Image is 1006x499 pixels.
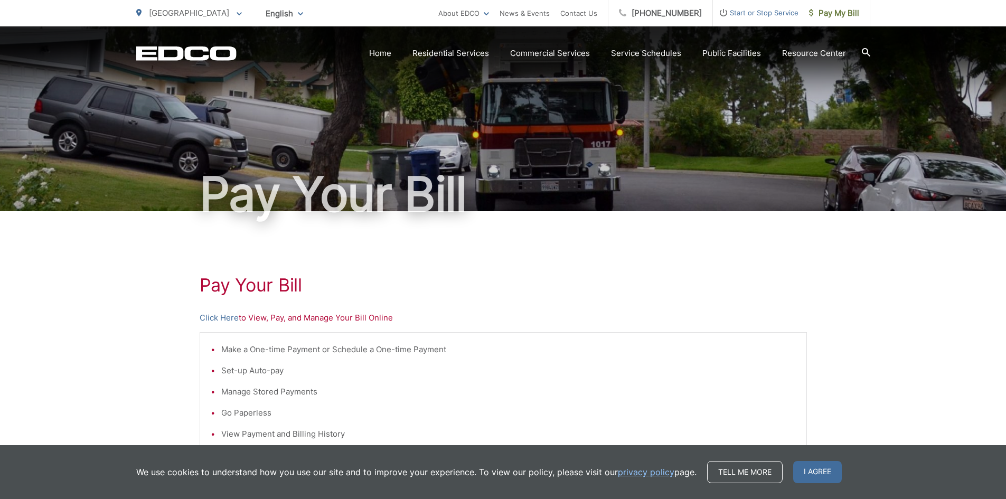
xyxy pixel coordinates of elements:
[369,47,391,60] a: Home
[809,7,859,20] span: Pay My Bill
[221,385,796,398] li: Manage Stored Payments
[200,312,807,324] p: to View, Pay, and Manage Your Bill Online
[221,364,796,377] li: Set-up Auto-pay
[221,343,796,356] li: Make a One-time Payment or Schedule a One-time Payment
[136,168,870,221] h1: Pay Your Bill
[618,466,674,478] a: privacy policy
[438,7,489,20] a: About EDCO
[221,428,796,440] li: View Payment and Billing History
[149,8,229,18] span: [GEOGRAPHIC_DATA]
[500,7,550,20] a: News & Events
[793,461,842,483] span: I agree
[510,47,590,60] a: Commercial Services
[702,47,761,60] a: Public Facilities
[412,47,489,60] a: Residential Services
[136,466,697,478] p: We use cookies to understand how you use our site and to improve your experience. To view our pol...
[611,47,681,60] a: Service Schedules
[560,7,597,20] a: Contact Us
[258,4,311,23] span: English
[136,46,237,61] a: EDCD logo. Return to the homepage.
[782,47,846,60] a: Resource Center
[200,312,239,324] a: Click Here
[707,461,783,483] a: Tell me more
[221,407,796,419] li: Go Paperless
[200,275,807,296] h1: Pay Your Bill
